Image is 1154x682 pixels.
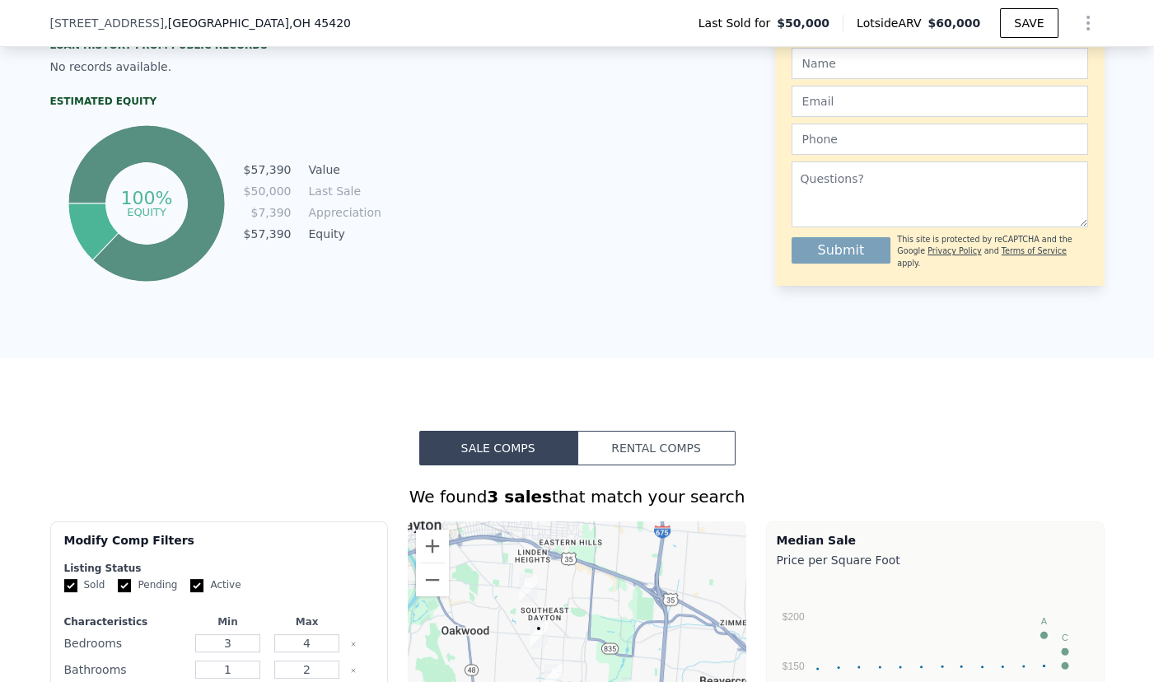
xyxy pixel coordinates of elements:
[118,579,131,592] input: Pending
[419,431,577,465] button: Sale Comps
[519,574,537,602] div: 2229 Nill Avenue
[792,237,891,264] button: Submit
[1062,647,1068,656] text: B
[191,615,264,628] div: Min
[927,16,980,30] span: $60,000
[1000,8,1058,38] button: SAVE
[190,579,203,592] input: Active
[782,661,804,672] text: $150
[64,532,375,562] div: Modify Comp Filters
[243,182,292,200] td: $50,000
[271,615,343,628] div: Max
[350,667,357,674] button: Clear
[243,203,292,222] td: $7,390
[698,15,778,31] span: Last Sold for
[64,615,185,628] div: Characteristics
[306,182,380,200] td: Last Sale
[777,532,1094,549] div: Median Sale
[64,658,185,681] div: Bathrooms
[306,225,380,243] td: Equity
[64,632,185,655] div: Bedrooms
[927,246,981,255] a: Privacy Policy
[127,205,166,217] tspan: equity
[1061,632,1068,642] text: C
[64,579,77,592] input: Sold
[792,48,1088,79] input: Name
[777,549,1094,572] div: Price per Square Foot
[118,578,177,592] label: Pending
[1072,7,1105,40] button: Show Options
[792,86,1088,117] input: Email
[50,15,165,31] span: [STREET_ADDRESS]
[416,563,449,596] button: Zoom out
[897,234,1087,269] div: This site is protected by reCAPTCHA and the Google and apply.
[64,578,105,592] label: Sold
[64,562,375,575] div: Listing Status
[306,203,380,222] td: Appreciation
[416,530,449,563] button: Zoom in
[243,161,292,179] td: $57,390
[289,16,351,30] span: , OH 45420
[782,611,804,623] text: $200
[1040,615,1047,625] text: A
[792,124,1088,155] input: Phone
[50,58,380,75] div: No records available.
[857,15,927,31] span: Lotside ARV
[50,95,380,108] div: Estimated Equity
[306,161,380,179] td: Value
[190,578,241,592] label: Active
[530,620,548,648] div: 1228 Alta Vista Dr
[777,15,829,31] span: $50,000
[243,225,292,243] td: $57,390
[50,485,1105,508] div: We found that match your search
[487,487,552,507] strong: 3 sales
[577,431,736,465] button: Rental Comps
[1002,246,1067,255] a: Terms of Service
[350,641,357,647] button: Clear
[164,15,351,31] span: , [GEOGRAPHIC_DATA]
[120,188,172,208] tspan: 100%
